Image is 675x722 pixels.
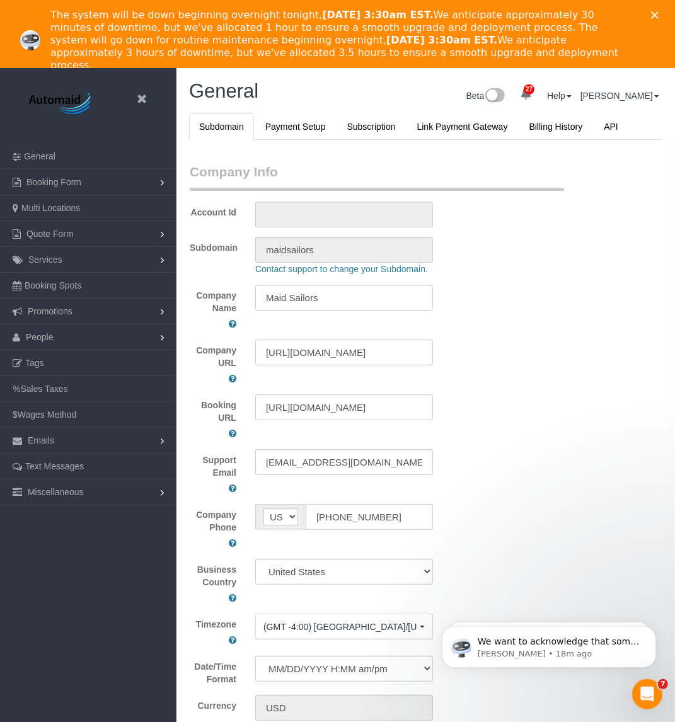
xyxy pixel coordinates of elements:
[28,306,72,316] span: Promotions
[190,563,236,588] label: Business Country
[632,679,662,709] iframe: Intercom live chat
[22,90,101,118] img: Automaid Logo
[322,9,433,21] b: [DATE] 3:30am EST.
[25,280,81,290] span: Booking Spots
[407,113,518,140] a: Link Payment Gateway
[50,9,635,72] div: The system will be down beginning overnight tonight, We anticipate approximately 30 minutes of do...
[306,504,433,530] input: Phone
[580,91,659,101] a: [PERSON_NAME]
[190,454,236,479] label: Support Email
[547,91,572,101] a: Help
[190,344,236,369] label: Company URL
[20,30,40,50] img: Profile image for Ellie
[190,508,236,534] label: Company Phone
[423,600,675,688] iframe: Intercom notifications message
[190,163,564,191] legend: Company Info
[180,237,246,254] label: Subdomain
[24,151,55,161] span: General
[18,410,77,420] span: Wages Method
[466,91,505,101] a: Beta
[255,614,433,639] ol: Choose Timezone
[26,332,54,342] span: People
[484,88,505,105] img: New interface
[28,487,84,497] span: Miscellaneous
[255,614,433,639] button: (GMT -4:00) [GEOGRAPHIC_DATA]/[US_STATE]
[337,113,406,140] a: Subscription
[28,255,62,265] span: Services
[25,358,44,368] span: Tags
[524,84,534,95] span: 27
[25,461,84,471] span: Text Messages
[190,399,236,424] label: Booking URL
[594,113,628,140] a: API
[651,11,664,19] div: Close
[519,113,593,140] a: Billing History
[263,621,417,633] span: (GMT -4:00) [GEOGRAPHIC_DATA]/[US_STATE]
[189,113,254,140] a: Subdomain
[658,679,668,689] span: 7
[189,80,258,102] span: General
[21,203,80,213] span: Multi Locations
[26,229,74,239] span: Quote Form
[180,202,246,219] label: Account Id
[180,695,246,712] label: Currency
[255,113,336,140] a: Payment Setup
[180,656,246,685] label: Date/Time Format
[514,81,538,108] a: 27
[386,34,497,46] b: [DATE] 3:30am EST.
[28,435,54,445] span: Emails
[196,618,236,631] label: Timezone
[20,384,67,394] span: Sales Taxes
[26,177,81,187] span: Booking Form
[190,289,236,314] label: Company Name
[246,263,639,275] div: Contact support to change your Subdomain.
